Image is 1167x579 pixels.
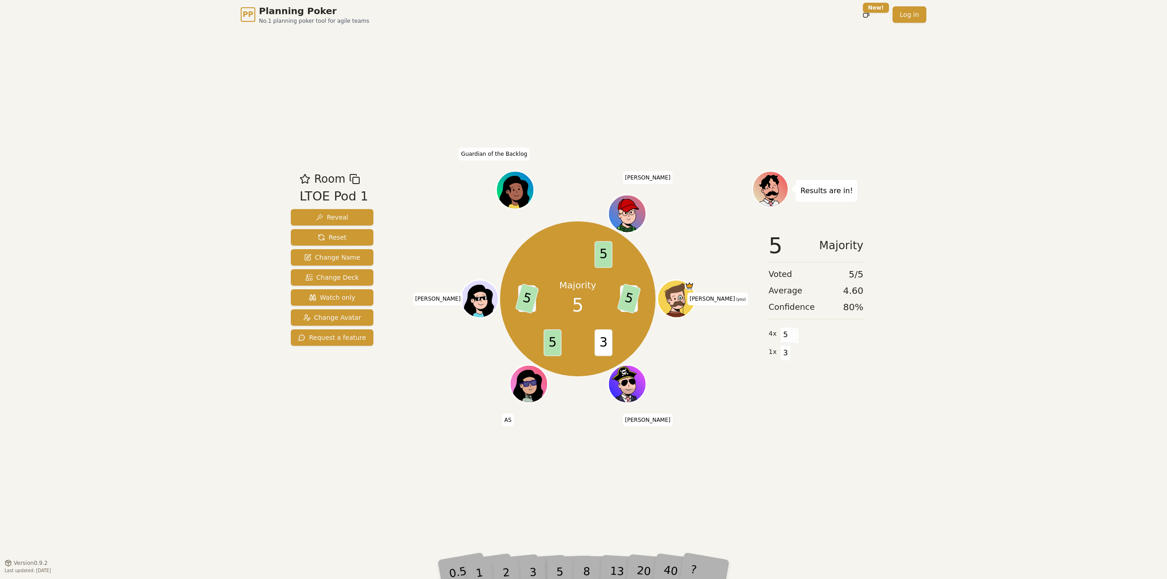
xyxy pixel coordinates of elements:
span: Jake is the host [685,281,694,291]
span: 5 [543,329,561,356]
span: 3 [780,345,791,361]
button: Request a feature [291,329,373,346]
span: 1 x [769,347,777,357]
span: Version 0.9.2 [14,559,48,567]
div: LTOE Pod 1 [299,187,368,206]
span: Change Avatar [303,313,361,322]
span: PP [243,9,253,20]
span: 5 [617,283,641,314]
span: Reveal [316,213,348,222]
button: Click to change your avatar [658,281,694,317]
span: 4 x [769,329,777,339]
span: 5 [515,283,539,314]
span: 5 [594,241,612,268]
span: Average [769,284,802,297]
button: Change Avatar [291,309,373,326]
span: Voted [769,268,792,281]
span: Click to change your name [459,148,530,160]
span: Click to change your name [413,292,463,305]
button: Version0.9.2 [5,559,48,567]
span: Room [314,171,345,187]
span: Change Deck [305,273,359,282]
span: Planning Poker [259,5,369,17]
button: Change Deck [291,269,373,286]
span: Watch only [309,293,356,302]
button: Change Name [291,249,373,266]
span: Click to change your name [687,292,748,305]
button: New! [858,6,874,23]
p: Majority [559,279,596,292]
span: Click to change your name [623,413,673,426]
button: Watch only [291,289,373,306]
p: Results are in! [800,184,853,197]
span: Last updated: [DATE] [5,568,51,573]
span: 5 / 5 [849,268,863,281]
span: Request a feature [298,333,366,342]
button: Reveal [291,209,373,225]
span: Confidence [769,301,815,313]
span: Click to change your name [502,413,514,426]
button: Reset [291,229,373,246]
button: Add as favourite [299,171,310,187]
span: Click to change your name [623,171,673,184]
span: 5 [769,235,783,256]
span: 80 % [843,301,863,313]
span: Majority [819,235,863,256]
a: PPPlanning PokerNo.1 planning poker tool for agile teams [241,5,369,25]
span: 4.60 [843,284,863,297]
span: 5 [572,292,583,319]
span: 3 [594,329,612,356]
a: Log in [893,6,926,23]
span: Change Name [304,253,360,262]
span: 5 [780,327,791,343]
span: Reset [318,233,346,242]
span: No.1 planning poker tool for agile teams [259,17,369,25]
div: New! [863,3,889,13]
span: (you) [735,297,746,302]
